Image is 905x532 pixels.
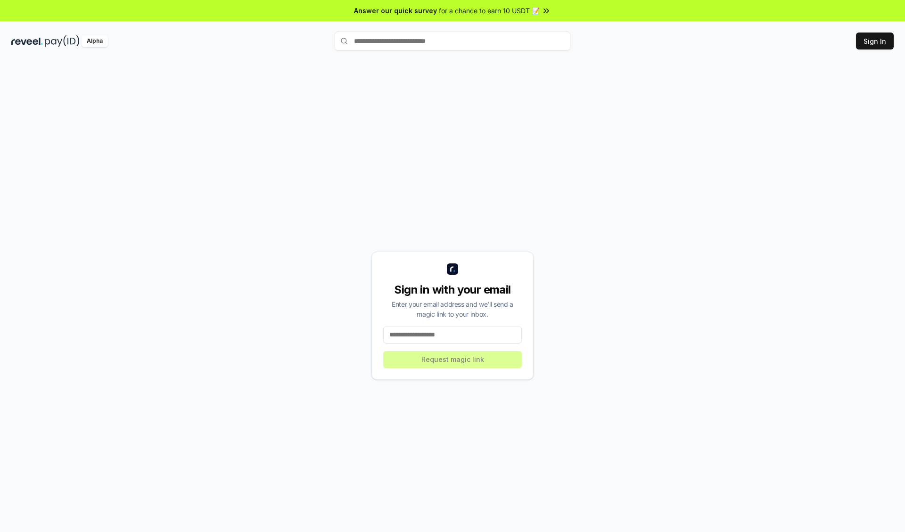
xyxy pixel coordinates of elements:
div: Sign in with your email [383,282,522,297]
img: pay_id [45,35,80,47]
div: Enter your email address and we’ll send a magic link to your inbox. [383,299,522,319]
span: for a chance to earn 10 USDT 📝 [439,6,540,16]
img: reveel_dark [11,35,43,47]
img: logo_small [447,263,458,275]
button: Sign In [856,33,894,49]
span: Answer our quick survey [354,6,437,16]
div: Alpha [82,35,108,47]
